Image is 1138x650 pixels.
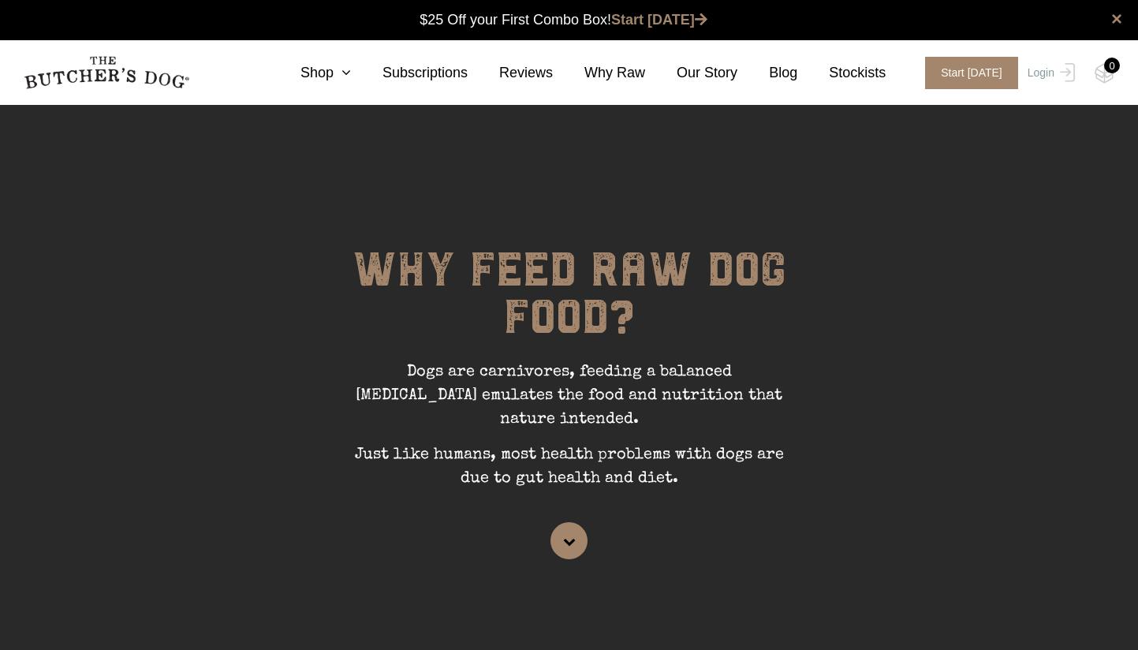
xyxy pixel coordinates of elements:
[553,62,645,84] a: Why Raw
[611,12,707,28] a: Start [DATE]
[1024,57,1075,89] a: Login
[1111,9,1122,28] a: close
[797,62,886,84] a: Stockists
[333,246,806,360] h1: WHY FEED RAW DOG FOOD?
[1104,58,1120,73] div: 0
[909,57,1024,89] a: Start [DATE]
[351,62,468,84] a: Subscriptions
[645,62,737,84] a: Our Story
[269,62,351,84] a: Shop
[333,443,806,502] p: Just like humans, most health problems with dogs are due to gut health and diet.
[1095,63,1114,84] img: TBD_Cart-Empty.png
[333,360,806,443] p: Dogs are carnivores, feeding a balanced [MEDICAL_DATA] emulates the food and nutrition that natur...
[925,57,1018,89] span: Start [DATE]
[468,62,553,84] a: Reviews
[737,62,797,84] a: Blog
